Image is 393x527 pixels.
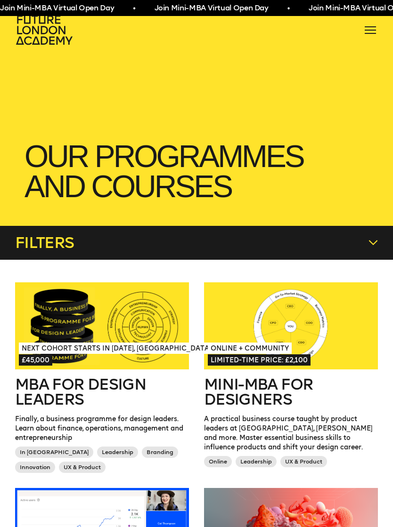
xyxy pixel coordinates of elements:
span: Leadership [97,447,138,458]
span: • [133,3,135,14]
span: • [287,3,289,14]
span: In [GEOGRAPHIC_DATA] [15,447,93,458]
span: Online + Community [208,343,292,354]
span: UX & Product [280,456,327,467]
div: Filters [15,226,378,260]
h1: our Programmes and courses [15,132,378,211]
h2: MBA for Design Leaders [15,377,189,407]
span: Limited-time price: £2,100 [208,354,311,366]
span: Next Cohort Starts in [DATE], [GEOGRAPHIC_DATA] & [US_STATE] [19,343,261,354]
p: A practical business course taught by product leaders at [GEOGRAPHIC_DATA], [PERSON_NAME] and mor... [204,415,378,452]
a: Next Cohort Starts in [DATE], [GEOGRAPHIC_DATA] & [US_STATE]£45,000MBA for Design LeadersFinally,... [15,282,189,477]
span: Leadership [236,456,277,467]
span: Online [204,456,232,467]
span: UX & Product [59,462,106,473]
p: Finally, a business programme for design leaders. Learn about finance, operations, management and... [15,415,189,443]
span: Branding [142,447,178,458]
h2: Mini-MBA for Designers [204,377,378,407]
span: Innovation [15,462,55,473]
span: £45,000 [19,354,52,366]
span: Filters [15,235,74,250]
a: Online + CommunityLimited-time price: £2,100Mini-MBA for DesignersA practical business course tau... [204,282,378,471]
